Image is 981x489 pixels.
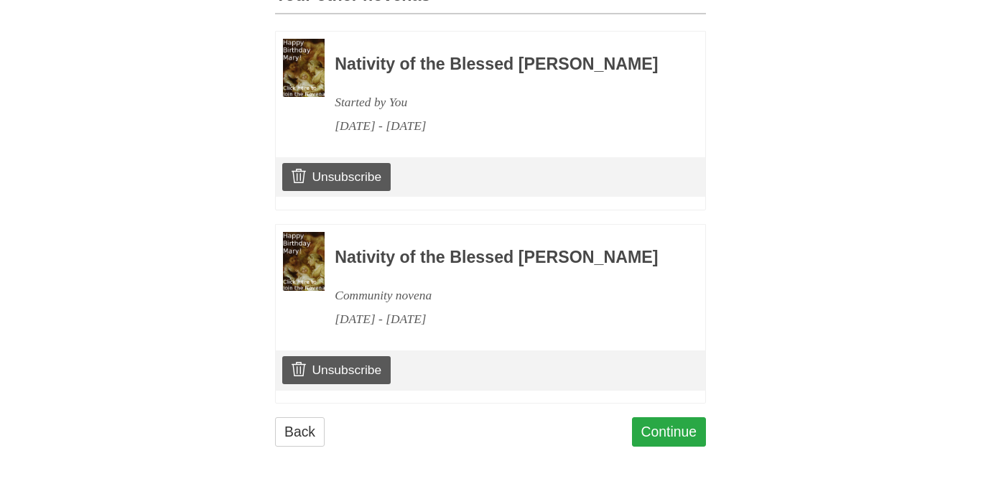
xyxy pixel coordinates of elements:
[283,232,325,291] img: Novena image
[335,55,666,74] h3: Nativity of the Blessed [PERSON_NAME]
[335,307,666,331] div: [DATE] - [DATE]
[275,417,325,447] a: Back
[282,356,391,383] a: Unsubscribe
[283,39,325,98] img: Novena image
[632,417,707,447] a: Continue
[335,114,666,138] div: [DATE] - [DATE]
[282,163,391,190] a: Unsubscribe
[335,248,666,267] h3: Nativity of the Blessed [PERSON_NAME]
[335,284,666,307] div: Community novena
[335,90,666,114] div: Started by You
